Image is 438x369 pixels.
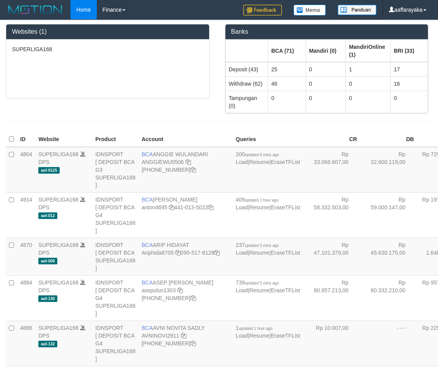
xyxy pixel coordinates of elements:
td: IDNSPORT [ DEPOSIT BCA G4 SUPERLIGA168 ] [92,192,139,238]
td: 4886 [17,321,35,366]
a: Resume [249,159,270,165]
td: IDNSPORT [ DEPOSIT BCA G4 SUPERLIGA168 ] [92,321,139,366]
td: 4870 [17,238,35,275]
td: 0 [306,76,345,91]
td: Rp 33.068.607,00 [303,147,360,193]
a: Load [236,204,248,210]
a: Resume [249,204,270,210]
span: BCA [142,325,153,331]
span: updated 1 hour ago [245,198,278,202]
a: Copy 4062213373 to clipboard [191,167,196,173]
a: Resume [249,333,270,339]
td: Rp 59.000.147,00 [360,192,417,238]
th: Website [35,132,92,147]
td: ARIP HIDAYAT 095-517-8128 [139,238,233,275]
td: 0 [346,76,391,91]
th: Product [92,132,139,147]
span: aaf-130 [38,295,57,302]
td: Tampungan (0) [225,91,268,113]
a: EraseTFList [271,204,300,210]
span: 1 [236,325,273,331]
span: | | [236,151,300,165]
a: Copy 4062281875 to clipboard [191,295,196,301]
td: 46 [268,76,306,91]
img: MOTION_logo.png [6,4,65,16]
td: Rp 80.957.213,00 [303,275,360,321]
a: EraseTFList [271,333,300,339]
td: IDNSPORT [ DEPOSIT BCA G4 SUPERLIGA168 ] [92,275,139,321]
a: SUPERLIGA168 [38,279,79,286]
td: IDNSPORT [ DEPOSIT BCA SUPERLIGA168 ] [92,238,139,275]
td: Rp 58.332.503,00 [303,192,360,238]
td: ANGGIE WULANDARI [PHONE_NUMBER] [139,147,233,193]
td: 16 [390,76,428,91]
th: Group: activate to sort column ascending [306,40,345,62]
a: anton4695 [142,204,167,210]
td: DPS [35,238,92,275]
td: 25 [268,62,306,77]
a: Load [236,287,248,293]
td: 0 [390,91,428,113]
th: Group: activate to sort column ascending [268,40,306,62]
th: Group: activate to sort column ascending [225,40,268,62]
td: 0 [306,91,345,113]
th: Account [139,132,233,147]
td: [PERSON_NAME] 441-013-5022 [139,192,233,238]
td: Rp 45.630.175,00 [360,238,417,275]
td: Withdraw (62) [225,76,268,91]
h3: Websites (1) [12,28,203,35]
a: EraseTFList [271,287,300,293]
a: Copy AVNINOVI2911 to clipboard [181,333,186,339]
a: SUPERLIGA168 [38,197,79,203]
span: updated 6 mins ago [245,153,279,157]
a: Resume [249,250,270,256]
th: DB [360,132,417,147]
a: Copy asepulun1303 to clipboard [177,287,183,293]
span: aaf-0125 [38,167,60,174]
td: AVNI NOVITA SADLY [PHONE_NUMBER] [139,321,233,366]
td: DPS [35,192,92,238]
span: updated 5 mins ago [245,281,279,285]
td: 0 [268,91,306,113]
span: aaf-012 [38,212,57,219]
td: 1 [346,62,391,77]
td: 4804 [17,147,35,193]
td: 4914 [17,192,35,238]
td: Rp 10.007,00 [303,321,360,366]
a: Copy 4062280135 to clipboard [191,340,196,347]
a: Load [236,333,248,339]
th: Queries [233,132,303,147]
a: SUPERLIGA168 [38,242,79,248]
td: Deposit (43) [225,62,268,77]
a: Load [236,159,248,165]
span: updated 5 mins ago [245,243,279,248]
span: aaf-132 [38,341,57,347]
a: Load [236,250,248,256]
th: CR [303,132,360,147]
td: IDNSPORT [ DEPOSIT BCA G3 SUPERLIGA168 ] [92,147,139,193]
span: BCA [142,242,153,248]
a: Copy anton4695 to clipboard [169,204,174,210]
a: EraseTFList [271,159,300,165]
span: | | [236,242,300,256]
th: ID [17,132,35,147]
th: Group: activate to sort column ascending [346,40,391,62]
td: DPS [35,275,92,321]
a: asepulun1303 [142,287,176,293]
td: 0 [346,91,391,113]
span: 739 [236,279,279,286]
td: 0 [306,62,345,77]
a: SUPERLIGA168 [38,325,79,331]
a: AVNINOVI2911 [142,333,179,339]
a: EraseTFList [271,250,300,256]
span: | | [236,197,300,210]
span: | | [236,279,300,293]
td: DPS [35,147,92,193]
span: updated 1 hour ago [239,326,273,331]
a: Resume [249,287,270,293]
img: Button%20Memo.svg [294,5,326,16]
a: SUPERLIGA168 [38,151,79,157]
a: Copy 0955178128 to clipboard [214,250,220,256]
td: - - - [360,321,417,366]
td: Rp 80.332.210,00 [360,275,417,321]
